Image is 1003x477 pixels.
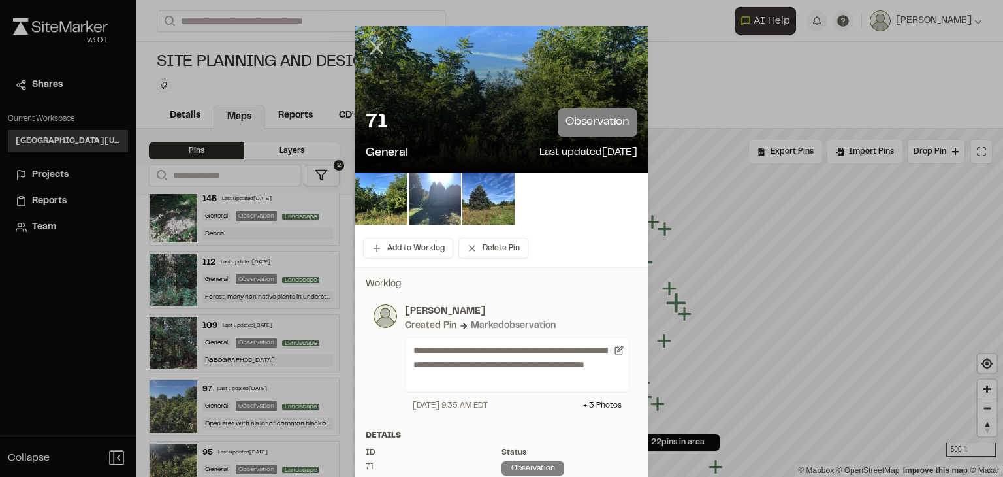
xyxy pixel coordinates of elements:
[355,173,407,225] img: file
[363,238,453,259] button: Add to Worklog
[366,447,501,459] div: ID
[539,144,637,162] p: Last updated [DATE]
[462,173,515,225] img: file
[366,461,501,473] div: 71
[501,447,637,459] div: Status
[501,461,564,476] div: observation
[471,319,556,333] div: Marked observation
[583,400,622,412] div: + 3 Photo s
[413,400,488,412] div: [DATE] 9:35 AM EDT
[366,277,637,291] p: Worklog
[409,173,461,225] img: file
[374,304,397,328] img: photo
[405,304,629,319] p: [PERSON_NAME]
[366,430,637,442] div: Details
[366,110,387,136] p: 71
[405,319,456,333] div: Created Pin
[458,238,528,259] button: Delete Pin
[366,144,408,162] p: General
[558,108,637,137] p: observation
